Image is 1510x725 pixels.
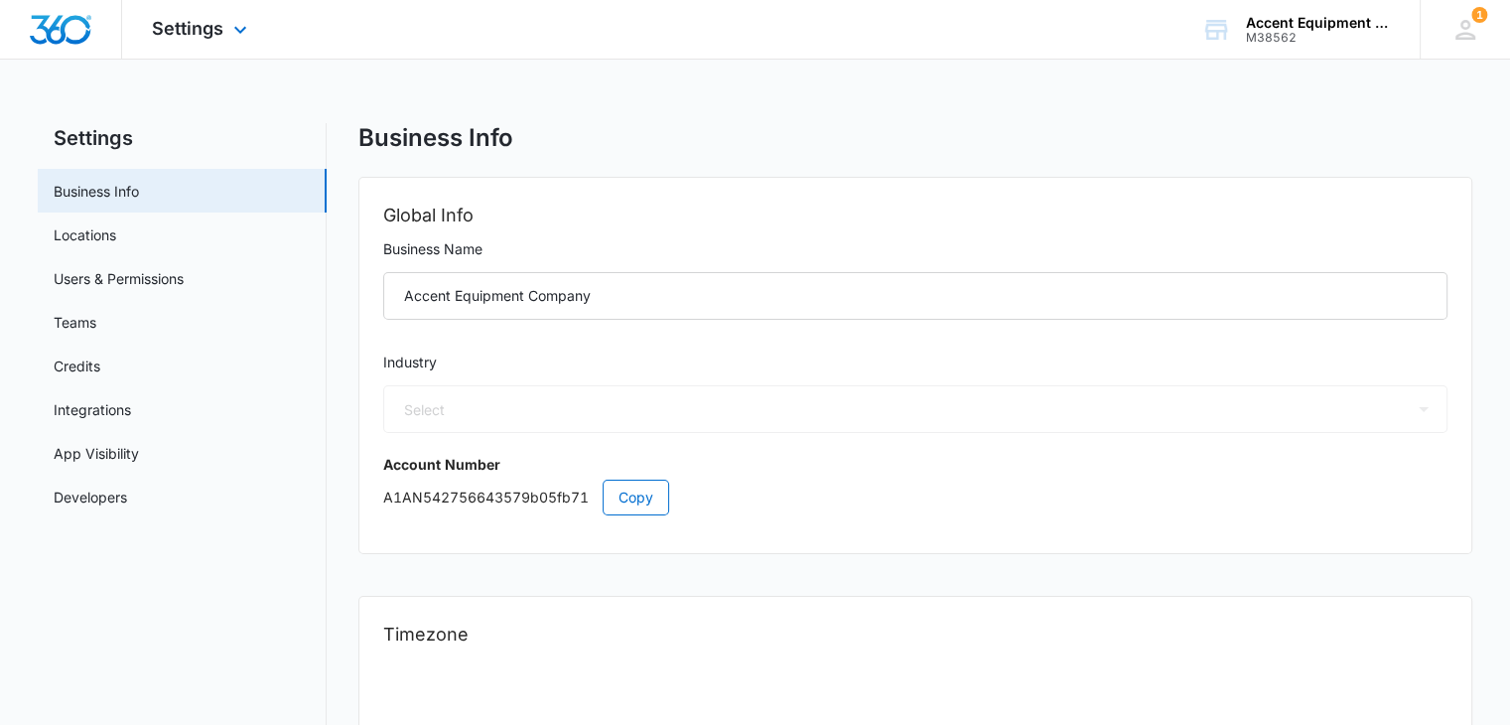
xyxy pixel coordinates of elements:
strong: Account Number [383,456,500,473]
a: Developers [54,487,127,507]
h1: Business Info [358,123,513,153]
h2: Settings [38,123,327,153]
div: account name [1246,15,1391,31]
div: notifications count [1471,7,1487,23]
div: account id [1246,31,1391,45]
span: Copy [618,487,653,508]
a: Teams [54,312,96,333]
span: Settings [152,18,223,39]
a: Locations [54,224,116,245]
label: Business Name [383,238,1447,260]
label: Industry [383,352,1447,373]
a: Credits [54,356,100,376]
h2: Timezone [383,621,1447,649]
a: Business Info [54,181,139,202]
span: 1 [1471,7,1487,23]
button: Copy [603,480,669,515]
p: A1AN542756643579b05fb71 [383,480,1447,515]
a: Users & Permissions [54,268,184,289]
a: App Visibility [54,443,139,464]
h2: Global Info [383,202,1447,229]
a: Integrations [54,399,131,420]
